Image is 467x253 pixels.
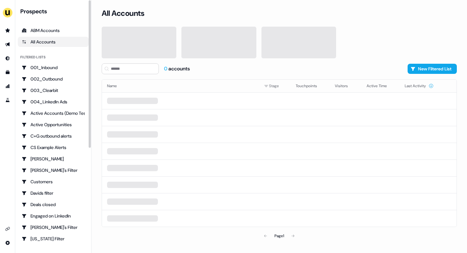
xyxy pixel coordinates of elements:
a: Go to 002_Outbound [18,74,89,84]
div: [PERSON_NAME] [22,156,85,162]
div: CS Example Alerts [22,144,85,151]
a: Go to 001_Inbound [18,62,89,73]
div: [PERSON_NAME]'s Filter [22,224,85,230]
div: C+G outbound alerts [22,133,85,139]
button: Visitors [335,80,355,92]
a: Go to Customers [18,177,89,187]
button: New Filtered List [408,64,457,74]
a: Go to C+G outbound alerts [18,131,89,141]
a: Go to templates [3,67,13,77]
div: Customers [22,178,85,185]
div: Filtered lists [20,55,45,60]
div: All Accounts [22,39,85,45]
a: ABM Accounts [18,25,89,36]
a: Go to Davids filter [18,188,89,198]
span: 0 [164,65,168,72]
a: Go to outbound experience [3,39,13,49]
a: Go to Deals closed [18,199,89,210]
div: [US_STATE] Filter [22,236,85,242]
button: Active Time [367,80,395,92]
div: Engaged on LinkedIn [22,213,85,219]
a: Go to prospects [3,25,13,36]
div: ABM Accounts [22,27,85,34]
a: Go to Georgia Filter [18,234,89,244]
a: Go to Inbound [3,53,13,63]
a: Go to 004_LinkedIn Ads [18,97,89,107]
div: accounts [164,65,190,72]
a: Go to attribution [3,81,13,91]
a: Go to experiments [3,95,13,105]
div: 003_Clearbit [22,87,85,94]
div: Deals closed [22,201,85,208]
th: Name [102,80,259,92]
div: Prospects [20,8,89,15]
button: Touchpoints [296,80,325,92]
div: Stage [264,83,286,89]
div: 002_Outbound [22,76,85,82]
div: Active Opportunities [22,121,85,128]
div: Active Accounts (Demo Test) [22,110,85,116]
a: Go to Geneviève's Filter [18,222,89,232]
a: Go to 003_Clearbit [18,85,89,95]
a: All accounts [18,37,89,47]
a: Go to Active Accounts (Demo Test) [18,108,89,118]
a: Go to integrations [3,238,13,248]
div: Davids filter [22,190,85,196]
a: Go to Active Opportunities [18,120,89,130]
a: Go to CS Example Alerts [18,142,89,152]
a: Go to integrations [3,224,13,234]
div: 001_Inbound [22,64,85,71]
div: Page 1 [274,233,284,239]
div: 004_LinkedIn Ads [22,99,85,105]
button: Last Activity [405,80,434,92]
a: Go to Charlotte's Filter [18,165,89,175]
a: Go to Charlotte Stone [18,154,89,164]
div: [PERSON_NAME]'s Filter [22,167,85,173]
a: Go to Engaged on LinkedIn [18,211,89,221]
h3: All Accounts [102,9,144,18]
